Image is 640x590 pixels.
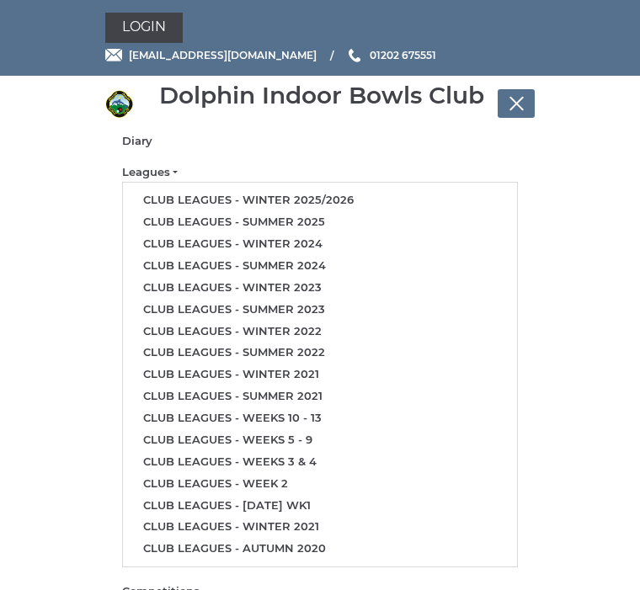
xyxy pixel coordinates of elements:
a: Phone us 01202 675551 [346,47,436,63]
a: Club leagues - Winter 2024 [123,233,517,255]
span: 01202 675551 [370,49,436,61]
a: Diary [122,134,518,149]
a: Club leagues - Autumn 2020 [123,538,517,560]
a: Club leagues - Weeks 10 - 13 [123,407,517,429]
a: Club leagues - Winter 2022 [123,321,517,343]
button: Toggle navigation [498,89,535,118]
a: Club leagues - Winter 2025/2026 [123,189,517,211]
a: Club leagues - Weeks 5 - 9 [123,429,517,451]
a: Club leagues - Summer 2021 [123,385,517,407]
a: Club leagues - Week 2 [123,473,517,495]
a: Club leagues - Winter 2021 [123,516,517,538]
img: Dolphin Indoor Bowls Club [105,90,133,118]
a: Login [105,13,183,43]
a: Club leagues - Summer 2025 [123,211,517,233]
img: Phone us [349,49,360,62]
span: [EMAIL_ADDRESS][DOMAIN_NAME] [129,49,317,61]
a: Club leagues - Summer 2022 [123,342,517,364]
img: Email [105,49,122,61]
a: Club leagues - Winter 2023 [123,277,517,299]
ul: Leagues [122,182,518,567]
a: Club leagues - Weeks 3 & 4 [123,451,517,473]
div: Dolphin Indoor Bowls Club [159,82,484,109]
a: Club leagues - Winter 2021 [123,364,517,385]
a: Club leagues - Summer 2024 [123,255,517,277]
a: Email [EMAIL_ADDRESS][DOMAIN_NAME] [105,47,317,63]
a: Club leagues - [DATE] wk1 [123,495,517,517]
a: Leagues [122,165,518,180]
a: Club leagues - Summer 2023 [123,299,517,321]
